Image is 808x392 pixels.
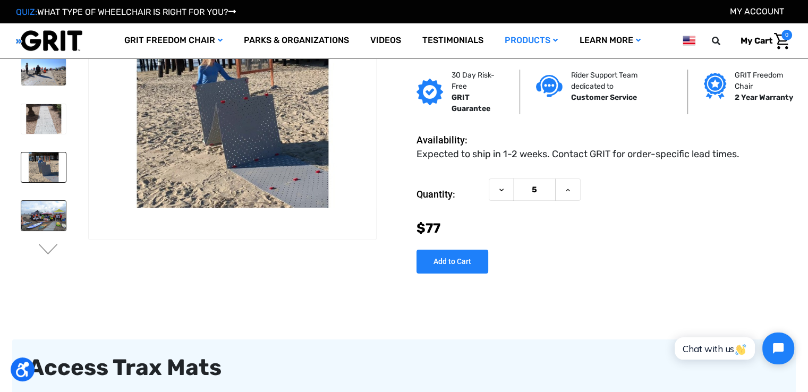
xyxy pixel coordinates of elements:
[16,7,37,17] span: QUIZ:
[28,355,780,380] div: Access Trax Mats
[416,178,483,210] label: Quantity:
[704,73,726,99] img: Grit freedom
[16,30,82,52] img: GRIT All-Terrain Wheelchair and Mobility Equipment
[233,23,360,58] a: Parks & Organizations
[733,30,792,52] a: Cart with 0 items
[774,33,789,49] img: Cart
[741,36,772,46] span: My Cart
[571,92,637,101] strong: Customer Service
[683,34,695,47] img: us.png
[416,78,443,105] img: GRIT Guarantee
[730,6,784,16] a: Account
[735,69,796,91] p: GRIT Freedom Chair
[571,69,671,91] p: Rider Support Team dedicated to
[360,23,412,58] a: Videos
[416,250,488,274] input: Add to Cart
[37,244,59,257] button: Go to slide 2 of 6
[416,147,739,161] dd: Expected to ship in 1-2 weeks. Contact GRIT for order-specific lead times.
[114,23,233,58] a: GRIT Freedom Chair
[16,7,236,17] a: QUIZ:WHAT TYPE OF WHEELCHAIR IS RIGHT FOR YOU?
[663,323,803,373] iframe: Tidio Chat
[89,16,376,208] img: Access Trax Mats
[735,92,793,101] strong: 2 Year Warranty
[536,75,563,97] img: Customer service
[494,23,568,58] a: Products
[781,30,792,40] span: 0
[416,132,483,147] dt: Availability:
[416,220,440,235] span: $77
[21,104,66,134] img: Access Trax Mats
[452,69,504,91] p: 30 Day Risk-Free
[452,92,490,113] strong: GRIT Guarantee
[412,23,494,58] a: Testimonials
[21,152,66,182] img: Access Trax Mats
[21,56,66,86] img: Access Trax Mats
[568,23,651,58] a: Learn More
[717,30,733,52] input: Search
[21,201,66,231] img: Access Trax Mats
